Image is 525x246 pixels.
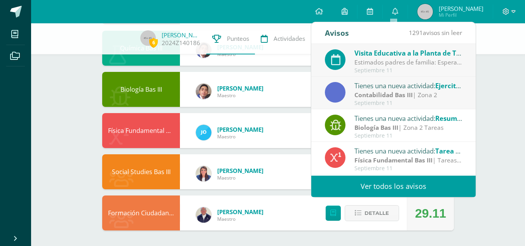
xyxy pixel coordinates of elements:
[196,166,211,181] img: 5d896099ce1ab16194988cf13304e6d9.png
[354,80,462,91] div: Tienes una nueva actividad:
[217,92,263,99] span: Maestro
[311,23,367,54] a: Trayectoria
[217,126,263,133] a: [PERSON_NAME]
[354,91,413,99] strong: Contabilidad Bas III
[217,208,263,216] a: [PERSON_NAME]
[354,156,433,164] strong: Física Fundamental Bas III
[415,196,446,231] div: 29.11
[217,133,263,140] span: Maestro
[354,123,398,132] strong: Biología Bas III
[439,5,483,12] span: [PERSON_NAME]
[439,12,483,18] span: Mi Perfil
[354,100,462,106] div: Septiembre 11
[217,174,263,181] span: Maestro
[417,4,433,19] img: 45x45
[354,113,462,123] div: Tienes una nueva actividad:
[196,125,211,140] img: 883c4d88de4471e6076cb45cc1154861.png
[149,38,158,47] span: 6
[196,84,211,99] img: 2a2a9cd9dbe58da07c13c0bf73641d63.png
[409,28,423,37] span: 1291
[162,31,201,39] a: [PERSON_NAME]
[354,67,462,74] div: Septiembre 11
[354,156,462,165] div: | Tareas U4Z2
[217,216,263,222] span: Maestro
[102,154,180,189] div: Social Studies Bas III
[311,176,476,197] a: Ver todos los avisos
[354,165,462,172] div: Septiembre 11
[354,91,462,99] div: | Zona 2
[409,28,462,37] span: avisos sin leer
[354,133,462,139] div: Septiembre 11
[345,205,399,221] button: Detalle
[325,22,349,44] div: Avisos
[140,30,156,46] img: 45x45
[354,58,462,67] div: Estimados padres de familia: Esperamos que se encuentren muy bien, deseandoles bendiciones en sus...
[206,23,255,54] a: Punteos
[217,84,263,92] a: [PERSON_NAME]
[354,146,462,156] div: Tienes una nueva actividad:
[435,81,490,90] span: Ejercitación 02Z2
[102,195,180,230] div: Formación Ciudadana Bas III
[102,72,180,107] div: Biología Bas III
[162,39,200,47] a: 2024Z140186
[217,167,263,174] a: [PERSON_NAME]
[354,48,462,58] div: para el día
[102,113,180,148] div: Física Fundamental Bas III
[274,35,305,43] span: Actividades
[255,23,311,54] a: Actividades
[354,123,462,132] div: | Zona 2 Tareas
[227,35,249,43] span: Punteos
[365,206,389,220] span: Detalle
[196,207,211,223] img: 8a9643c1d9fe29367a6b5a0e38b41c38.png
